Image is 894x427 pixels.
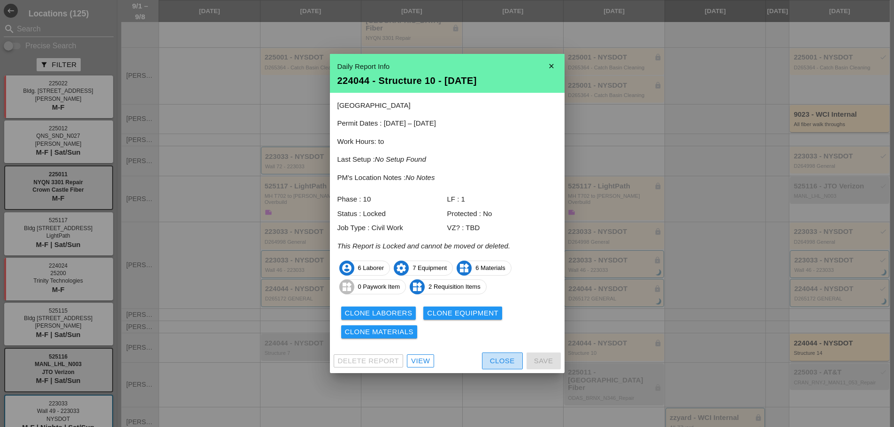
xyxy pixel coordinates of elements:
p: Work Hours: to [337,136,557,147]
button: Clone Equipment [423,307,502,320]
i: widgets [457,261,472,276]
div: Close [490,356,515,367]
i: widgets [410,279,425,294]
div: Protected : No [447,209,557,219]
span: 2 Requisition Items [410,279,486,294]
div: Job Type : Civil Work [337,223,447,233]
i: No Notes [405,173,435,181]
i: widgets [339,279,354,294]
div: View [411,356,430,367]
button: Close [482,352,523,369]
p: PM's Location Notes : [337,172,557,183]
div: LF : 1 [447,194,557,205]
i: close [542,57,561,75]
div: Clone Laborers [345,308,413,319]
div: Phase : 10 [337,194,447,205]
p: Permit Dates : [DATE] – [DATE] [337,118,557,129]
button: Clone Materials [341,325,418,338]
p: [GEOGRAPHIC_DATA] [337,100,557,111]
span: 6 Laborer [340,261,390,276]
div: Status : Locked [337,209,447,219]
p: Last Setup : [337,154,557,165]
i: No Setup Found [375,155,426,163]
div: Clone Equipment [427,308,498,319]
button: Clone Laborers [341,307,416,320]
div: VZ? : TBD [447,223,557,233]
span: 6 Materials [457,261,511,276]
span: 7 Equipment [394,261,452,276]
div: Clone Materials [345,327,414,337]
i: This Report is Locked and cannot be moved or deleted. [337,242,511,250]
span: 0 Paywork Item [340,279,406,294]
i: settings [394,261,409,276]
i: account_circle [339,261,354,276]
div: 224044 - Structure 10 - [DATE] [337,76,557,85]
div: Daily Report Info [337,61,557,72]
a: View [407,354,434,367]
